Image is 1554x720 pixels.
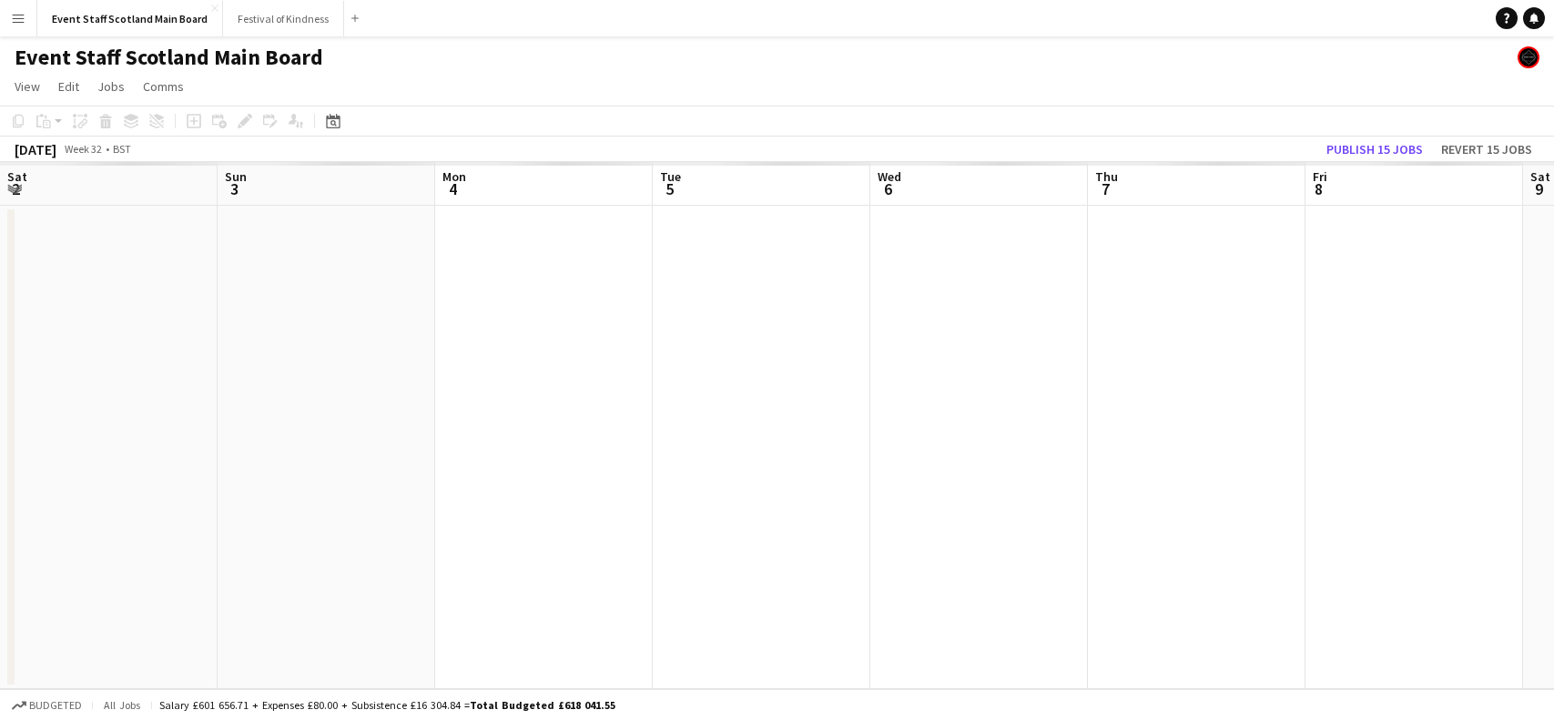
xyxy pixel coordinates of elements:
button: Festival of Kindness [223,1,344,36]
span: 4 [440,178,466,199]
span: 5 [657,178,681,199]
div: BST [113,142,131,156]
h1: Event Staff Scotland Main Board [15,44,323,71]
span: Sat [1530,168,1550,185]
span: Mon [442,168,466,185]
a: Jobs [90,75,132,98]
div: Salary £601 656.71 + Expenses £80.00 + Subsistence £16 304.84 = [159,698,615,712]
div: [DATE] [15,140,56,158]
app-user-avatar: Event Staff Scotland [1518,46,1539,68]
span: Comms [143,78,184,95]
span: Tue [660,168,681,185]
span: 7 [1092,178,1118,199]
span: 6 [875,178,901,199]
span: Total Budgeted £618 041.55 [470,698,615,712]
span: Week 32 [60,142,106,156]
span: 3 [222,178,247,199]
span: 8 [1310,178,1327,199]
a: View [7,75,47,98]
span: All jobs [100,698,144,712]
a: Comms [136,75,191,98]
span: Budgeted [29,699,82,712]
button: Revert 15 jobs [1434,137,1539,161]
span: Sun [225,168,247,185]
span: Jobs [97,78,125,95]
span: Thu [1095,168,1118,185]
span: Edit [58,78,79,95]
span: 2 [5,178,27,199]
button: Budgeted [9,695,85,715]
button: Publish 15 jobs [1319,137,1430,161]
span: Sat [7,168,27,185]
span: 9 [1528,178,1550,199]
button: Event Staff Scotland Main Board [37,1,223,36]
span: Wed [878,168,901,185]
a: Edit [51,75,86,98]
span: Fri [1313,168,1327,185]
span: View [15,78,40,95]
